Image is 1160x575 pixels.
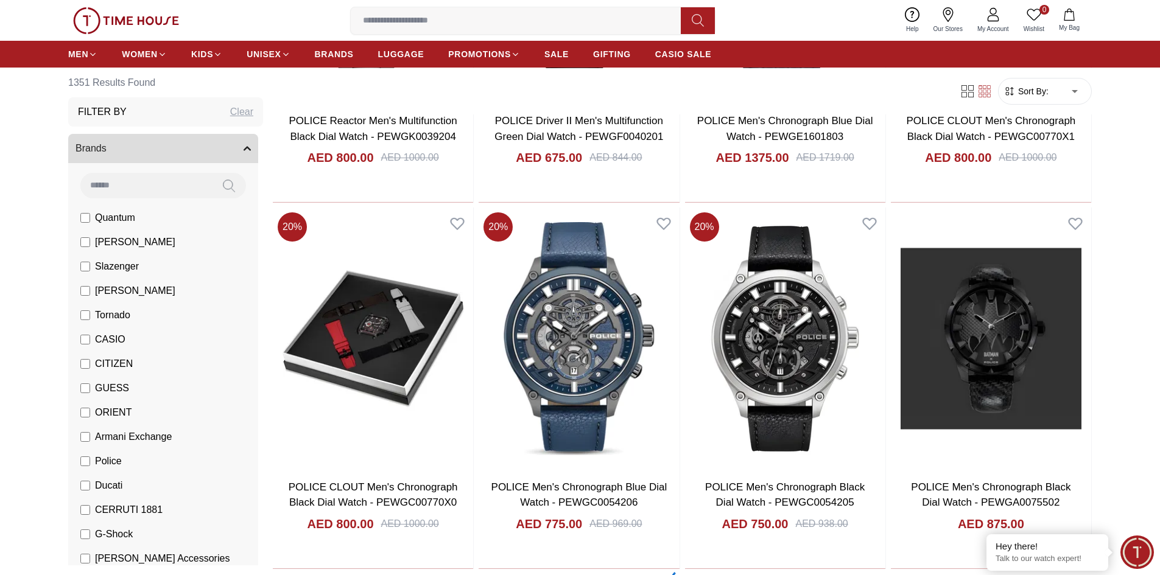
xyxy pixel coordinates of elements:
span: Police [95,454,122,469]
input: CITIZEN [80,359,90,369]
span: CERRUTI 1881 [95,503,163,517]
span: Sort By: [1016,85,1049,97]
span: Armani Exchange [95,430,172,444]
span: [PERSON_NAME] Accessories [95,551,230,566]
span: WOMEN [122,48,158,60]
a: KIDS [191,43,222,65]
span: CASIO SALE [655,48,712,60]
img: POLICE Men's Chronograph Blue Dial Watch - PEWGC0054206 [479,207,679,469]
input: Tornado [80,310,90,320]
a: POLICE CLOUT Men's Chronograph Black Dial Watch - PEWGC00770X0 [273,207,473,469]
div: AED 1719.00 [796,150,854,165]
div: Hey there! [996,540,1099,552]
input: CASIO [80,335,90,344]
span: Ducati [95,478,122,493]
h6: 1351 Results Found [68,68,263,97]
span: Brands [76,141,107,156]
a: BRANDS [315,43,354,65]
input: [PERSON_NAME] Accessories [80,554,90,563]
input: GUESS [80,383,90,393]
span: CASIO [95,332,125,347]
a: POLICE Men's Chronograph Black Dial Watch - PEWGA0075502 [911,481,1070,509]
a: CASIO SALE [655,43,712,65]
span: Help [901,24,924,33]
h4: AED 800.00 [308,149,374,166]
img: POLICE Men's Chronograph Black Dial Watch - PEWGA0075502 [891,207,1091,469]
span: Quantum [95,211,135,225]
a: 0Wishlist [1016,5,1052,36]
a: GIFTING [593,43,631,65]
a: POLICE Driver II Men's Multifunction Green Dial Watch - PEWGF0040201 [494,115,663,142]
a: POLICE Men's Chronograph Blue Dial Watch - PEWGE1601803 [697,115,873,142]
p: Talk to our watch expert! [996,554,1099,564]
input: Ducati [80,481,90,490]
a: POLICE Reactor Men's Multifunction Black Dial Watch - PEWGK0039204 [289,115,457,142]
span: Slazenger [95,259,139,274]
span: UNISEX [247,48,281,60]
span: Wishlist [1019,24,1049,33]
input: [PERSON_NAME] [80,286,90,296]
div: AED 844.00 [589,150,642,165]
span: 20 % [278,212,307,242]
div: AED 969.00 [589,517,642,531]
span: G-Shock [95,527,133,542]
a: Our Stores [926,5,970,36]
a: MEN [68,43,97,65]
a: POLICE CLOUT Men's Chronograph Black Dial Watch - PEWGC00770X0 [289,481,458,509]
a: Help [899,5,926,36]
span: GIFTING [593,48,631,60]
span: KIDS [191,48,213,60]
h4: AED 775.00 [516,515,582,532]
span: 20 % [690,212,719,242]
input: Police [80,456,90,466]
span: 0 [1039,5,1049,15]
span: My Account [972,24,1014,33]
input: G-Shock [80,529,90,539]
input: Slazenger [80,262,90,271]
a: UNISEX [247,43,290,65]
span: PROMOTIONS [448,48,511,60]
h4: AED 800.00 [308,515,374,532]
a: POLICE Men's Chronograph Blue Dial Watch - PEWGC0054206 [491,481,667,509]
div: AED 938.00 [795,517,848,531]
h3: Filter By [78,105,127,119]
span: [PERSON_NAME] [95,284,175,298]
span: MEN [68,48,88,60]
button: My Bag [1052,6,1087,35]
span: BRANDS [315,48,354,60]
button: Sort By: [1004,85,1049,97]
span: 20 % [483,212,513,242]
div: AED 1000.00 [381,517,439,531]
span: CITIZEN [95,357,133,371]
div: Clear [230,105,253,119]
input: CERRUTI 1881 [80,505,90,515]
a: LUGGAGE [378,43,424,65]
img: ... [73,7,179,34]
input: Quantum [80,213,90,223]
h4: AED 800.00 [925,149,991,166]
span: GUESS [95,381,129,396]
input: ORIENT [80,408,90,417]
div: AED 1000.00 [381,150,439,165]
h4: AED 675.00 [516,149,582,166]
img: POLICE Men's Chronograph Black Dial Watch - PEWGC0054205 [685,207,885,469]
input: [PERSON_NAME] [80,237,90,247]
div: AED 1000.00 [999,150,1056,165]
span: LUGGAGE [378,48,424,60]
a: POLICE Men's Chronograph Black Dial Watch - PEWGC0054205 [705,481,865,509]
span: [PERSON_NAME] [95,235,175,249]
span: My Bag [1054,23,1084,32]
h4: AED 750.00 [722,515,789,532]
span: Tornado [95,308,130,322]
a: SALE [544,43,569,65]
span: ORIENT [95,405,132,420]
button: Brands [68,134,258,163]
span: SALE [544,48,569,60]
a: PROMOTIONS [448,43,520,65]
a: WOMEN [122,43,167,65]
input: Armani Exchange [80,432,90,442]
span: Our Stores [929,24,968,33]
h4: AED 1375.00 [715,149,789,166]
